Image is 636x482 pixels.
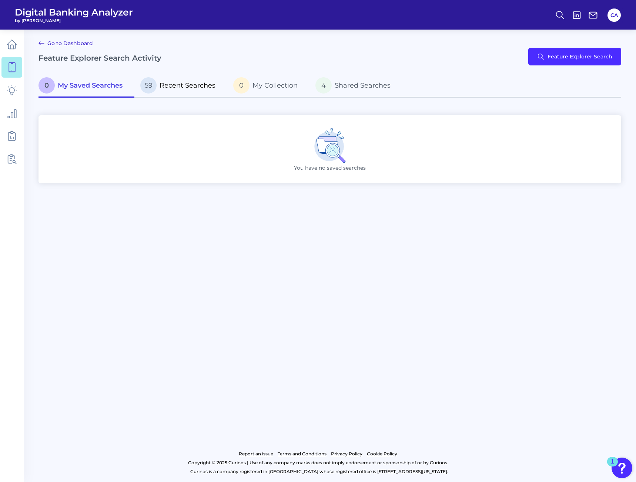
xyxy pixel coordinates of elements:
a: Privacy Policy [331,449,362,458]
span: 59 [140,77,157,94]
a: 59Recent Searches [134,74,227,98]
a: 4Shared Searches [309,74,402,98]
span: Feature Explorer Search [548,54,612,60]
a: Cookie Policy [367,449,397,458]
button: Open Resource Center, 1 new notification [612,458,632,478]
span: 4 [315,77,332,94]
span: Recent Searches [160,81,215,89]
div: You have no saved searches [39,115,621,183]
h2: Feature Explorer Search Activity [39,54,161,62]
span: by [PERSON_NAME] [15,18,133,23]
div: 1 [611,462,614,471]
span: 0 [233,77,250,94]
span: My Saved Searches [58,81,123,89]
a: 0My Collection [227,74,309,98]
p: Copyright © 2025 Curinos | Use of any company marks does not imply endorsement or sponsorship of ... [36,458,600,467]
p: Curinos is a company registered in [GEOGRAPHIC_DATA] whose registered office is [STREET_ADDRESS][... [39,467,600,476]
button: CA [607,9,621,22]
a: 0My Saved Searches [39,74,134,98]
a: Go to Dashboard [39,39,93,48]
a: Report an issue [239,449,273,458]
button: Feature Explorer Search [528,48,621,65]
a: Terms and Conditions [278,449,327,458]
span: 0 [39,77,55,94]
span: Shared Searches [335,81,391,89]
span: Digital Banking Analyzer [15,7,133,18]
span: My Collection [252,81,298,89]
